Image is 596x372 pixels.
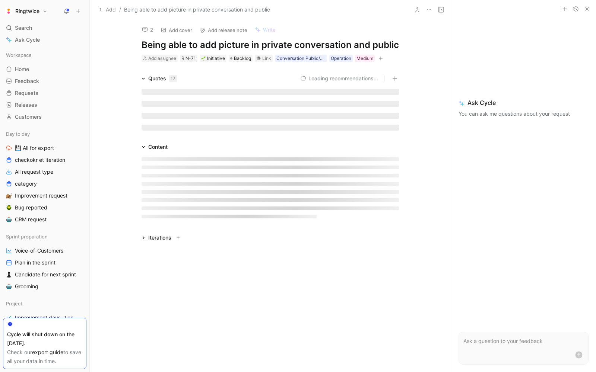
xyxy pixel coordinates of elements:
button: Write [251,25,279,35]
a: Improvement days- tickets tackled ALL [3,312,86,323]
div: Quotes [148,74,177,83]
a: All request type [3,166,86,177]
div: Medium [356,55,373,62]
span: All request type [15,168,53,176]
button: 🤖 [4,282,13,291]
span: 💾 All for export [15,144,54,152]
span: Project [6,300,22,307]
span: Feedback [15,77,39,85]
a: 🐌Improvement request [3,190,86,201]
a: Home [3,64,86,75]
a: Requests [3,87,86,99]
div: Backlog [229,55,253,62]
div: Iterations [139,233,186,242]
div: Search [3,22,86,33]
span: / [119,5,121,14]
a: 🤖CRM request [3,214,86,225]
img: 🤖 [6,283,12,289]
div: Day to day💾 All for exportcheckokr et iterationAll request typecategory🐌Improvement request🪲Bug r... [3,128,86,225]
div: Day to day [3,128,86,139]
h1: Being able to add picture in private conversation and public [142,39,399,51]
span: Backlog [234,55,251,62]
span: Bug reported [15,204,47,211]
img: 🌱 [201,56,206,61]
span: Ask Cycle [459,98,589,107]
span: Requests [15,89,38,97]
a: 💾 All for export [3,142,86,154]
div: Quotes17 [139,74,180,83]
img: 🤖 [6,217,12,222]
div: RIN-71 [181,55,196,62]
span: Being able to add picture in private conversation and public [124,5,270,14]
div: Conversation Public/Private (message, discussion) [276,55,326,62]
span: Ask Cycle [15,35,40,44]
a: 🪲Bug reported [3,202,86,213]
button: ♟️ [4,270,13,279]
div: Cycle will shut down on the [DATE]. [7,330,82,348]
div: Check our to save all your data in time. [7,348,82,366]
a: Ask Cycle [3,34,86,45]
button: 🤖 [4,215,13,224]
button: Add cover [157,25,196,35]
button: Add [97,5,118,14]
button: 🪲 [4,203,13,212]
a: Plan in the sprint [3,257,86,268]
span: Grooming [15,283,38,290]
div: Content [139,142,171,151]
img: Ringtwice [5,7,12,15]
span: Write [263,26,276,33]
span: Search [15,23,32,32]
span: Add assignee [148,55,176,61]
a: Voice-of-Customers [3,245,86,256]
div: Operation [331,55,351,62]
button: 2 [139,25,156,35]
a: ♟️Candidate for next sprint [3,269,86,280]
a: category [3,178,86,189]
div: Workspace [3,49,86,61]
a: Feedback [3,76,86,87]
img: 🪲 [6,205,12,211]
a: checkokr et iteration [3,154,86,166]
span: Plan in the sprint [15,259,56,266]
img: 🐌 [6,193,12,199]
button: Loading recommendations... [300,74,378,83]
img: ♟️ [6,272,12,278]
div: 🌱Initiative [200,55,226,62]
h1: Ringtwice [15,8,39,15]
span: Customers [15,113,42,121]
div: Sprint preparation [3,231,86,242]
div: Iterations [148,233,171,242]
span: Day to day [6,130,30,138]
p: You can ask me questions about your request [459,109,589,118]
span: CRM request [15,216,47,223]
div: Content [148,142,168,151]
a: export guide [32,349,63,355]
span: checkokr et iteration [15,156,65,164]
div: 17 [169,75,177,82]
a: 🤖Grooming [3,281,86,292]
span: Sprint preparation [6,233,48,240]
a: Releases [3,99,86,110]
div: Initiative [201,55,225,62]
div: Project [3,298,86,309]
span: Improvement days- tickets tackled ALL [15,314,79,321]
span: Home [15,65,29,73]
div: Sprint preparationVoice-of-CustomersPlan in the sprint♟️Candidate for next sprint🤖Grooming [3,231,86,292]
span: Improvement request [15,192,67,199]
span: Candidate for next sprint [15,271,76,278]
span: Voice-of-Customers [15,247,63,254]
button: 🐌 [4,191,13,200]
span: Releases [15,101,37,109]
span: category [15,180,37,187]
button: Add release note [196,25,251,35]
div: Link [262,55,271,62]
span: Workspace [6,51,32,59]
a: Customers [3,111,86,122]
button: RingtwiceRingtwice [3,6,49,16]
